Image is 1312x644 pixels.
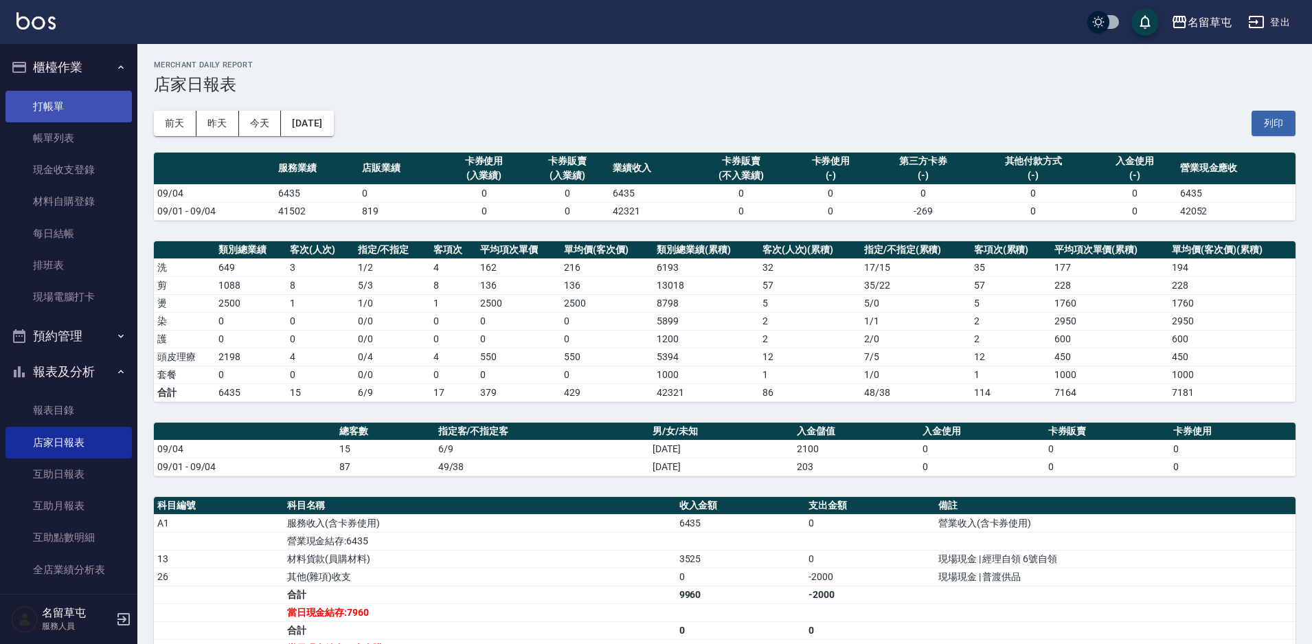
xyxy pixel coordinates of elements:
th: 指定/不指定 [354,241,431,259]
td: 35 / 22 [861,276,971,294]
td: 6/9 [435,440,650,458]
button: save [1131,8,1159,36]
td: 649 [215,258,286,276]
th: 男/女/未知 [649,423,793,441]
div: 入金使用 [1096,154,1173,168]
th: 類別總業績(累積) [653,241,758,259]
button: 報表及分析 [5,354,132,390]
td: 染 [154,312,215,330]
button: 今天 [239,111,282,136]
td: 32 [759,258,861,276]
td: 0 [1170,440,1296,458]
td: 1 [286,294,354,312]
td: 0 [442,184,526,202]
td: 136 [561,276,653,294]
td: 2500 [561,294,653,312]
td: 合計 [284,586,676,603]
div: (-) [977,168,1089,183]
td: 0 [919,440,1045,458]
td: 8 [286,276,354,294]
div: 名留草屯 [1188,14,1232,31]
td: 6193 [653,258,758,276]
td: 營業收入(含卡券使用) [935,514,1296,532]
td: -2000 [805,568,935,586]
th: 指定客/不指定客 [435,423,650,441]
td: 194 [1168,258,1296,276]
th: 客項次 [430,241,477,259]
td: 4 [430,258,477,276]
td: 6435 [215,384,286,401]
td: 0 [693,202,789,220]
th: 科目編號 [154,497,284,515]
td: 550 [477,348,561,366]
th: 類別總業績 [215,241,286,259]
td: [DATE] [649,440,793,458]
td: 0 [477,312,561,330]
td: 洗 [154,258,215,276]
td: 429 [561,384,653,401]
table: a dense table [154,423,1296,476]
a: 現場電腦打卡 [5,281,132,313]
td: 0 [525,184,609,202]
a: 互助日報表 [5,458,132,490]
th: 入金儲值 [793,423,919,441]
th: 服務業績 [275,153,359,185]
td: 6435 [609,184,693,202]
th: 支出金額 [805,497,935,515]
th: 客次(人次) [286,241,354,259]
img: Logo [16,12,56,30]
td: 1 / 2 [354,258,431,276]
td: 0 [1045,458,1170,476]
td: 其他(雜項)收支 [284,568,676,586]
td: 228 [1051,276,1169,294]
th: 入金使用 [919,423,1045,441]
td: 4 [430,348,477,366]
td: 7164 [1051,384,1169,401]
td: 0 [561,330,653,348]
td: 1760 [1168,294,1296,312]
td: 228 [1168,276,1296,294]
td: 0 [430,330,477,348]
td: 0 / 4 [354,348,431,366]
td: 1 [971,366,1051,384]
button: 名留草屯 [1166,8,1237,36]
td: 材料貨款(員購材料) [284,550,676,568]
td: [DATE] [649,458,793,476]
td: 5 [971,294,1051,312]
td: 5 / 3 [354,276,431,294]
td: 0 [359,184,442,202]
div: 其他付款方式 [977,154,1089,168]
td: 2950 [1168,312,1296,330]
a: 現金收支登錄 [5,154,132,186]
td: 13018 [653,276,758,294]
td: 09/01 - 09/04 [154,202,275,220]
th: 客項次(累積) [971,241,1051,259]
td: 合計 [154,384,215,401]
td: 1 / 1 [861,312,971,330]
td: 3525 [676,550,806,568]
p: 服務人員 [42,620,112,632]
td: 現場現金 | 普渡供品 [935,568,1296,586]
td: 0 [693,184,789,202]
td: 0 [1093,184,1177,202]
td: 0 [215,312,286,330]
td: 7181 [1168,384,1296,401]
td: 57 [971,276,1051,294]
td: 550 [561,348,653,366]
th: 店販業績 [359,153,442,185]
td: 5394 [653,348,758,366]
td: 2 [759,330,861,348]
td: 0 [676,621,806,639]
td: 2198 [215,348,286,366]
a: 營業統計分析表 [5,586,132,617]
th: 單均價(客次價)(累積) [1168,241,1296,259]
td: 1 [430,294,477,312]
td: 0 [215,366,286,384]
td: 護 [154,330,215,348]
th: 客次(人次)(累積) [759,241,861,259]
td: 0 [789,184,873,202]
td: 套餐 [154,366,215,384]
td: 49/38 [435,458,650,476]
th: 平均項次單價 [477,241,561,259]
td: 0 [676,568,806,586]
